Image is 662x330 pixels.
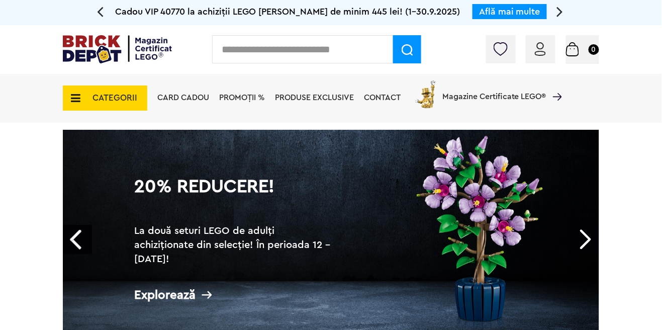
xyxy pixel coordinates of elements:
[546,80,562,88] a: Magazine Certificate LEGO®
[570,225,599,254] a: Next
[134,178,335,214] h1: 20% Reducere!
[63,225,92,254] a: Prev
[134,289,335,301] div: Explorează
[275,94,354,102] a: Produse exclusive
[115,7,460,16] span: Cadou VIP 40770 la achiziții LEGO [PERSON_NAME] de minim 445 lei! (1-30.9.2025)
[364,94,401,102] a: Contact
[134,224,335,266] h2: La două seturi LEGO de adulți achiziționate din selecție! În perioada 12 - [DATE]!
[442,78,546,102] span: Magazine Certificate LEGO®
[589,44,599,55] small: 0
[219,94,265,102] a: PROMOȚII %
[157,94,209,102] a: Card Cadou
[92,94,137,102] span: CATEGORII
[479,7,540,16] a: Află mai multe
